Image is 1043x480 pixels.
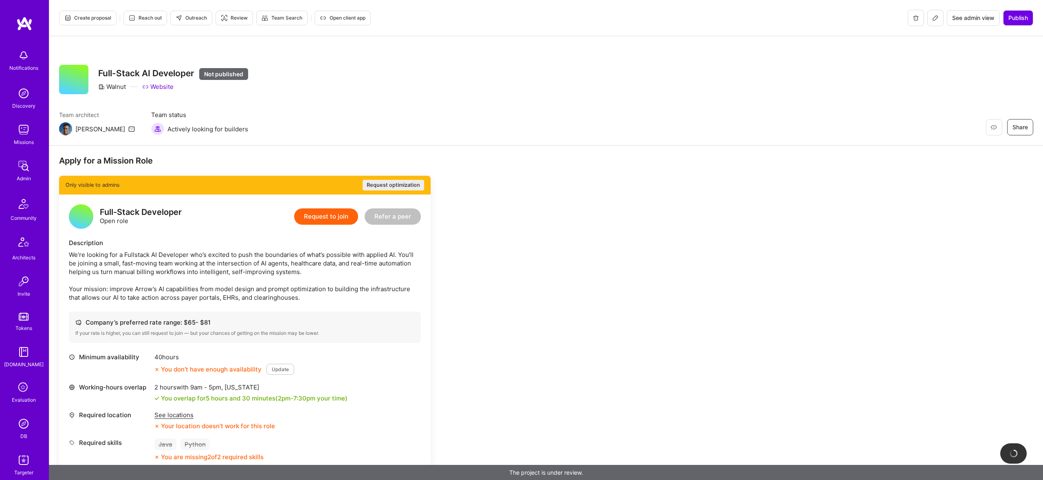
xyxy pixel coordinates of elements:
[11,214,37,222] div: Community
[12,396,36,404] div: Evaluation
[15,416,32,432] img: Admin Search
[266,364,294,375] button: Update
[15,158,32,174] img: admin teamwork
[128,126,135,132] i: icon Mail
[98,82,126,91] div: Walnut
[69,354,75,360] i: icon Clock
[59,155,431,166] div: Apply for a Mission Role
[315,11,371,25] button: Open client app
[14,468,33,477] div: Targeter
[14,194,33,214] img: Community
[75,330,414,336] div: If your rate is higher, you can still request to join — but your chances of getting on the missio...
[294,208,358,225] button: Request to join
[15,273,32,290] img: Invite
[154,365,262,374] div: You don’t have enough availability
[1012,123,1028,131] span: Share
[16,16,33,31] img: logo
[15,452,32,468] img: Skill Targeter
[189,383,224,391] span: 9am - 5pm ,
[75,125,125,133] div: [PERSON_NAME]
[363,180,424,190] button: Request optimization
[256,11,308,25] button: Team Search
[69,383,150,392] div: Working-hours overlap
[180,438,210,450] div: Python
[69,353,150,361] div: Minimum availability
[59,176,431,195] div: Only visible to admins
[18,290,30,298] div: Invite
[1010,449,1018,458] img: loading
[365,208,421,225] button: Refer a peer
[1003,10,1033,26] button: Publish
[154,455,159,460] i: icon CloseOrange
[278,394,315,402] span: 2pm - 7:30pm
[4,360,44,369] div: [DOMAIN_NAME]
[69,239,421,247] div: Description
[15,344,32,360] img: guide book
[14,234,33,253] img: Architects
[262,14,302,22] span: Team Search
[75,319,81,325] i: icon Cash
[947,10,1000,26] button: See admin view
[15,122,32,138] img: teamwork
[64,15,71,21] i: icon Proposal
[69,384,75,390] i: icon World
[952,14,995,22] span: See admin view
[170,11,212,25] button: Outreach
[221,14,248,22] span: Review
[17,174,31,183] div: Admin
[9,64,38,72] div: Notifications
[154,367,159,372] i: icon CloseOrange
[154,424,159,429] i: icon CloseOrange
[320,14,365,22] span: Open client app
[69,412,75,418] i: icon Location
[59,11,117,25] button: Create proposal
[990,124,997,131] i: icon EyeClosed
[151,122,164,135] img: Actively looking for builders
[75,318,414,327] div: Company’s preferred rate range: $ 65 - $ 81
[154,353,294,361] div: 40 hours
[1007,119,1033,135] button: Share
[129,14,162,22] span: Reach out
[154,422,275,430] div: Your location doesn’t work for this role
[161,394,348,403] div: You overlap for 5 hours and 30 minutes ( your time)
[16,380,31,396] i: icon SelectionTeam
[100,208,182,217] div: Full-Stack Developer
[154,383,348,392] div: 2 hours with [US_STATE]
[69,250,421,302] div: We’re looking for a Fullstack AI Developer who’s excited to push the boundaries of what’s possibl...
[15,85,32,102] img: discovery
[12,102,35,110] div: Discovery
[100,208,182,225] div: Open role
[167,125,248,133] span: Actively looking for builders
[1008,14,1028,22] span: Publish
[98,84,105,90] i: icon CompanyGray
[154,438,176,450] div: Java
[59,111,135,119] span: Team architect
[176,14,207,22] span: Outreach
[12,253,35,262] div: Architects
[161,453,264,461] div: You are missing 2 of 2 required skills
[69,411,150,419] div: Required location
[64,14,111,22] span: Create proposal
[49,465,1043,480] div: The project is under review.
[154,411,275,419] div: See locations
[20,432,27,440] div: DB
[123,11,167,25] button: Reach out
[69,438,150,447] div: Required skills
[69,440,75,446] i: icon Tag
[199,68,248,80] div: Not published
[151,111,248,119] span: Team status
[142,82,174,91] a: Website
[154,396,159,401] i: icon Check
[19,313,29,321] img: tokens
[15,47,32,64] img: bell
[221,15,227,21] i: icon Targeter
[14,138,34,146] div: Missions
[15,324,32,332] div: Tokens
[98,68,248,79] h3: Full-Stack AI Developer
[59,122,72,135] img: Team Architect
[216,11,253,25] button: Review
